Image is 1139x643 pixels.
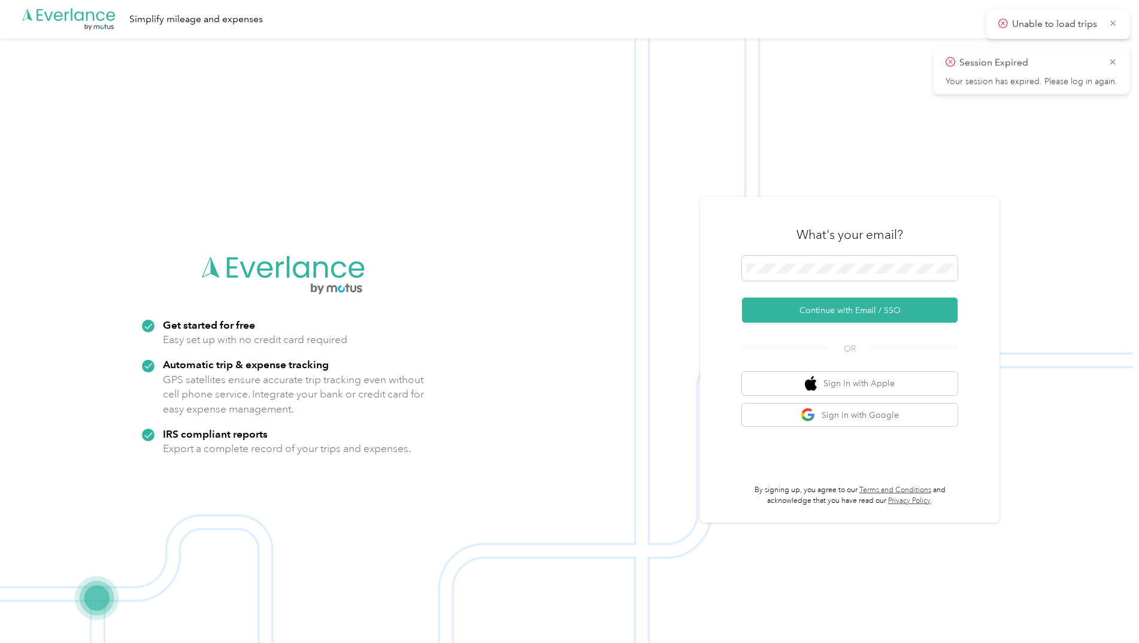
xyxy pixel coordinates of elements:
button: apple logoSign in with Apple [742,372,958,395]
a: Terms and Conditions [859,486,931,495]
a: Privacy Policy [888,496,931,505]
strong: Automatic trip & expense tracking [163,358,329,371]
button: google logoSign in with Google [742,404,958,427]
span: OR [829,342,871,355]
button: Continue with Email / SSO [742,298,958,323]
strong: Get started for free [163,319,255,331]
p: Session Expired [959,56,1099,71]
img: google logo [801,408,816,423]
div: Simplify mileage and expenses [129,12,263,27]
h3: What's your email? [796,226,903,243]
p: Your session has expired. Please log in again. [946,77,1117,87]
img: apple logo [805,376,817,391]
strong: IRS compliant reports [163,427,268,440]
iframe: Everlance-gr Chat Button Frame [1072,576,1139,643]
p: By signing up, you agree to our and acknowledge that you have read our . [742,485,958,506]
p: Unable to load trips [1012,17,1100,32]
p: GPS satellites ensure accurate trip tracking even without cell phone service. Integrate your bank... [163,372,425,417]
p: Easy set up with no credit card required [163,332,347,347]
p: Export a complete record of your trips and expenses. [163,441,411,456]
